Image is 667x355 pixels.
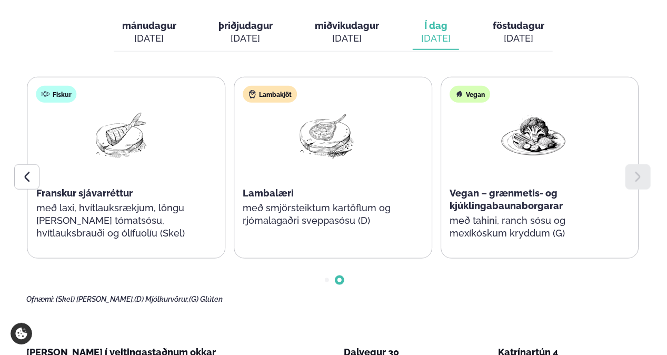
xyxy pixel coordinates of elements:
p: með smjörsteiktum kartöflum og rjómalagaðri sveppasósu (D) [243,202,410,227]
div: [DATE] [493,32,544,45]
div: [DATE] [421,32,451,45]
button: þriðjudagur [DATE] [210,15,281,50]
div: [DATE] [315,32,379,45]
img: Vegan.svg [455,90,463,98]
button: Í dag [DATE] [413,15,459,50]
p: með laxi, hvítlauksrækjum, löngu [PERSON_NAME] tómatsósu, hvítlauksbrauði og ólífuolíu (Skel) [36,202,204,240]
div: Fiskur [36,86,77,103]
img: Fish.png [86,111,154,160]
img: Vegan.png [500,111,567,160]
img: fish.svg [42,90,50,98]
span: Í dag [421,19,451,32]
span: mánudagur [122,20,176,31]
button: mánudagur [DATE] [114,15,185,50]
span: Ofnæmi: [26,295,54,303]
p: með tahini, ranch sósu og mexíkóskum kryddum (G) [450,214,617,240]
a: Cookie settings [11,323,32,344]
span: miðvikudagur [315,20,379,31]
span: Go to slide 1 [325,278,329,282]
span: Vegan – grænmetis- og kjúklingabaunaborgarar [450,188,563,211]
span: Lambalæri [243,188,294,199]
span: Franskur sjávarréttur [36,188,133,199]
span: Go to slide 2 [337,278,342,282]
img: Lamb.svg [248,90,256,98]
img: Lamb-Meat.png [293,111,360,160]
span: (G) Glúten [189,295,223,303]
span: þriðjudagur [218,20,273,31]
button: miðvikudagur [DATE] [306,15,387,50]
span: (Skel) [PERSON_NAME], [56,295,134,303]
button: föstudagur [DATE] [484,15,553,50]
span: föstudagur [493,20,544,31]
div: Lambakjöt [243,86,297,103]
div: [DATE] [218,32,273,45]
span: (D) Mjólkurvörur, [134,295,189,303]
div: [DATE] [122,32,176,45]
div: Vegan [450,86,490,103]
